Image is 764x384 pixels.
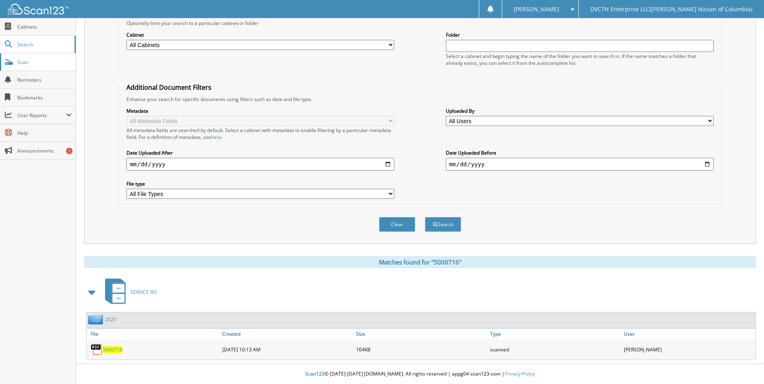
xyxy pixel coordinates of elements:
[126,31,394,38] label: Cabinet
[488,328,622,339] a: Type
[105,316,116,323] a: 2025
[122,20,717,27] div: Optionally limit your search to a particular cabinet or folder
[724,345,764,384] iframe: Chat Widget
[446,31,714,38] label: Folder
[622,341,756,357] div: [PERSON_NAME]
[17,130,72,136] span: Help
[446,107,714,114] label: Uploaded By
[126,107,394,114] label: Metadata
[446,158,714,171] input: end
[17,41,70,48] span: Search
[354,341,488,357] div: 164KB
[76,364,764,384] div: © [DATE]-[DATE] [DOMAIN_NAME]. All rights reserved | appg04-scan123-com |
[17,23,72,30] span: Cabinets
[211,134,222,140] a: here
[590,7,752,12] span: DVCTN Enterprise LLC([PERSON_NAME] Nissan of Columbia)
[17,76,72,83] span: Reminders
[505,370,535,377] a: Privacy Policy
[220,328,354,339] a: Created
[17,94,72,101] span: Bookmarks
[220,341,354,357] div: [DATE] 10:13 AM
[17,112,66,119] span: User Reports
[488,341,622,357] div: scanned
[103,346,122,353] a: 5000716
[126,158,394,171] input: start
[514,7,559,12] span: [PERSON_NAME]
[17,59,72,66] span: Scan
[122,96,717,103] div: Enhance your search for specific documents using filters such as date and file type.
[66,148,72,154] div: 1
[126,149,394,156] label: Date Uploaded After
[446,149,714,156] label: Date Uploaded Before
[122,83,215,92] legend: Additional Document Filters
[425,217,461,232] button: Search
[87,328,220,339] a: File
[622,328,756,339] a: User
[126,180,394,187] label: File type
[91,343,103,355] img: PDF.png
[446,53,714,66] div: Select a cabinet and begin typing the name of the folder you want to search in. If the name match...
[130,289,157,295] span: SERVICE RO
[379,217,415,232] button: Clear
[17,147,72,154] span: Announcements
[354,328,488,339] a: Size
[8,4,68,14] img: scan123-logo-white.svg
[84,256,756,268] div: Matches found for "5000716"
[88,314,105,324] img: folder2.png
[100,276,157,308] a: SERVICE RO
[305,370,325,377] span: Scan123
[126,127,394,140] div: All metadata fields are searched by default. Select a cabinet with metadata to enable filtering b...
